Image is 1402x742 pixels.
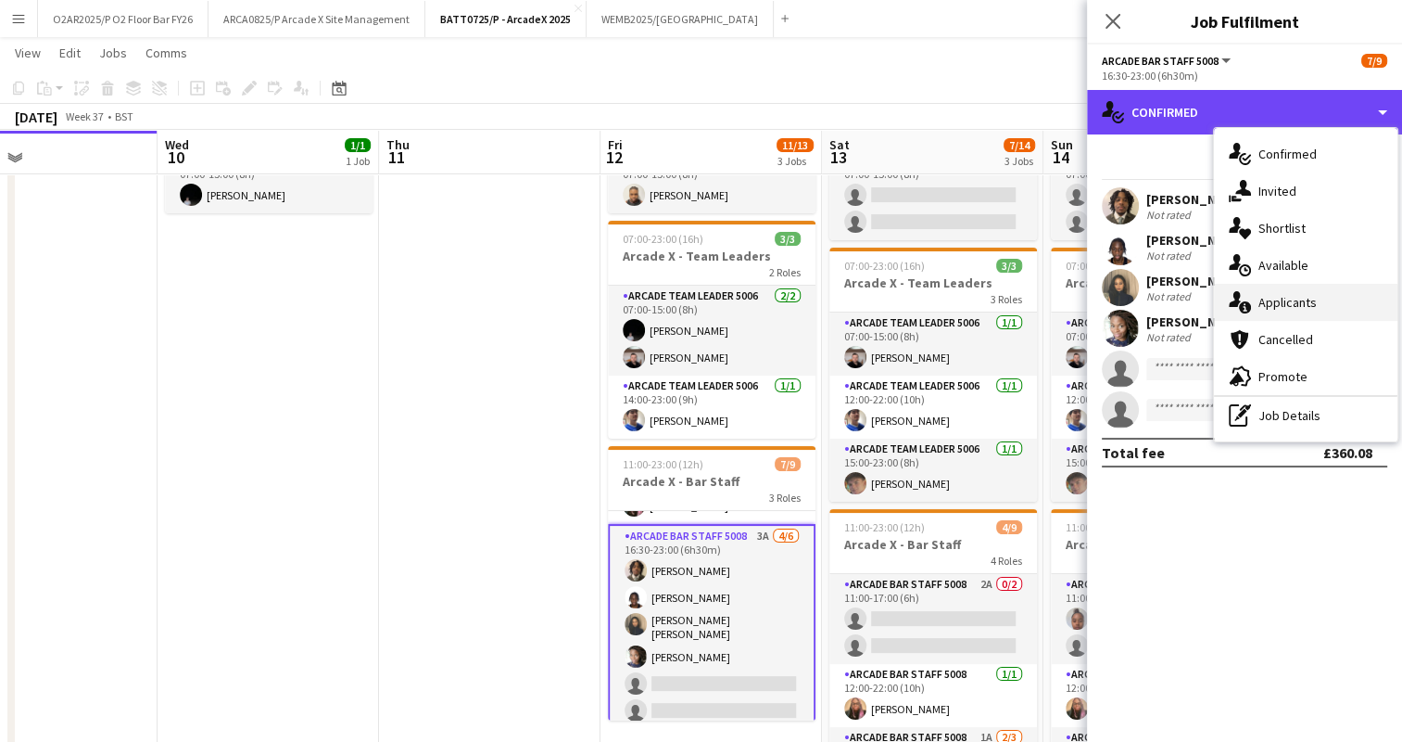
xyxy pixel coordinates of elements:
h3: Arcade X - Team Leaders [608,248,815,264]
span: Thu [386,136,410,153]
span: Arcade Bar Staff 5008 [1102,54,1219,68]
span: View [15,45,41,61]
span: 11:00-23:00 (12h) [1066,520,1146,534]
a: Jobs [92,41,134,65]
app-card-role: Arcade Bar Staff 50082A0/211:00-17:00 (6h) [829,574,1037,664]
div: 16:30-23:00 (6h30m) [1102,69,1387,83]
app-card-role: Arcade Team Leader 50061/107:00-15:00 (8h)[PERSON_NAME] [1051,313,1258,376]
span: 11 [384,147,410,168]
span: 3/3 [996,259,1022,273]
span: Cancelled [1258,331,1313,348]
span: Applicants [1258,294,1317,311]
h3: Arcade X - Bar Staff [1051,536,1258,553]
span: Fri [608,136,623,153]
span: 4 Roles [991,554,1022,568]
span: 4/9 [996,520,1022,534]
span: Shortlist [1258,220,1306,237]
app-card-role: Arcade Team Leader 50061/115:00-23:00 (8h)[PERSON_NAME] [1051,439,1258,502]
span: 11/13 [777,138,814,152]
app-card-role: Arcade Team Leader 50061/114:00-23:00 (9h)[PERSON_NAME] [608,376,815,439]
span: 7/9 [1361,54,1387,68]
app-job-card: 07:00-23:00 (16h)3/3Arcade X - Team Leaders2 RolesArcade Team Leader 50062/207:00-15:00 (8h)[PERS... [608,221,815,439]
app-job-card: 07:00-23:00 (16h)3/3Arcade X - Team Leaders3 RolesArcade Team Leader 50061/107:00-15:00 (8h)[PERS... [829,248,1037,502]
app-card-role: Arcade Bar Staff 50083A4/616:30-23:00 (6h30m)[PERSON_NAME][PERSON_NAME][PERSON_NAME] [PERSON_NAME... [608,524,815,731]
div: [PERSON_NAME] [1146,232,1244,249]
app-card-role: Arcade Team Leader 50061/112:00-22:00 (10h)[PERSON_NAME] [829,376,1037,439]
a: Edit [52,41,88,65]
span: Sat [829,136,850,153]
button: O2AR2025/P O2 Floor Bar FY26 [38,1,208,37]
app-job-card: 07:00-23:00 (16h)3/3Arcade X - Team Leaders3 RolesArcade Team Leader 50061/107:00-15:00 (8h)[PERS... [1051,248,1258,502]
div: 1 Job [346,154,370,168]
div: Not rated [1146,208,1194,222]
span: 3/3 [775,232,801,246]
h3: Arcade X - Team Leaders [829,275,1037,291]
span: Available [1258,257,1308,274]
span: 7/9 [775,457,801,471]
span: 10 [162,147,189,168]
button: WEMB2025/[GEOGRAPHIC_DATA] [587,1,774,37]
span: 7/14 [1004,138,1035,152]
h3: Arcade X - Team Leaders [1051,275,1258,291]
span: Week 37 [61,109,107,123]
span: 14 [1048,147,1073,168]
span: 11:00-23:00 (12h) [623,457,703,471]
div: [PERSON_NAME] [1146,191,1244,208]
app-job-card: 11:00-23:00 (12h)7/9Arcade X - Bar Staff3 Roles[PERSON_NAME]Arcade Bar Staff 50081/114:00-20:00 (... [608,446,815,721]
span: 2 Roles [769,265,801,279]
span: Comms [145,45,187,61]
h3: Job Fulfilment [1087,9,1402,33]
h3: Arcade X - Bar Staff [829,536,1037,553]
span: 3 Roles [769,491,801,505]
div: 3 Jobs [777,154,813,168]
span: Confirmed [1258,146,1317,162]
span: Invited [1258,183,1296,199]
span: 07:00-23:00 (16h) [623,232,703,246]
div: Not rated [1146,330,1194,344]
a: View [7,41,48,65]
app-card-role: Arcade Team Leader 50061/115:00-23:00 (8h)[PERSON_NAME] [829,439,1037,502]
div: BST [115,109,133,123]
app-card-role: Arcade Team Leader 50061/107:00-15:00 (8h)[PERSON_NAME] [165,150,373,213]
div: 3 Jobs [1004,154,1034,168]
span: 07:00-23:00 (16h) [1066,259,1146,273]
div: Total fee [1102,443,1165,462]
div: Job Details [1214,397,1397,434]
app-card-role: Arcade Team Leader 50061/112:00-22:00 (10h)[PERSON_NAME] [1051,376,1258,439]
span: 07:00-23:00 (16h) [844,259,925,273]
a: Comms [138,41,195,65]
app-card-role: Arcade Team Leader 50062/207:00-15:00 (8h)[PERSON_NAME][PERSON_NAME] [608,286,815,376]
h3: Arcade X - Bar Staff [608,473,815,490]
span: 13 [827,147,850,168]
app-card-role: Arcade Team Leader 50061/107:00-15:00 (8h)[PERSON_NAME] [829,313,1037,376]
app-card-role: Arcade Bar Staff 50081/112:00-22:00 (10h)[PERSON_NAME] [829,664,1037,727]
app-card-role: Arcade Bar Staff 50083A1/211:00-17:00 (6h)[PERSON_NAME] [1051,574,1258,664]
div: Confirmed [1087,90,1402,134]
app-card-role: Arcade Bar Staff 50083A0/207:00-15:00 (8h) [829,150,1037,240]
div: £360.08 [1323,443,1372,462]
app-card-role: Arcade Bar Staff 50085A0/207:00-15:00 (8h) [1051,150,1258,240]
app-card-role: Arcade Bar Staff 50081/107:00-15:00 (8h)[PERSON_NAME] [608,150,815,213]
span: Wed [165,136,189,153]
span: 12 [605,147,623,168]
span: Jobs [99,45,127,61]
div: [DATE] [15,108,57,126]
app-card-role: Arcade Bar Staff 50081/112:00-22:00 (10h)[PERSON_NAME] [1051,664,1258,727]
span: Promote [1258,368,1307,385]
span: 11:00-23:00 (12h) [844,520,925,534]
button: BATT0725/P - ArcadeX 2025 [425,1,587,37]
div: Not rated [1146,249,1194,262]
div: [PERSON_NAME] [PERSON_NAME] [1146,273,1345,289]
span: Sun [1051,136,1073,153]
span: 1/1 [345,138,371,152]
div: [PERSON_NAME] [1146,313,1244,330]
span: 3 Roles [991,292,1022,306]
span: Edit [59,45,81,61]
button: ARCA0825/P Arcade X Site Management [208,1,425,37]
div: Not rated [1146,289,1194,303]
button: Arcade Bar Staff 5008 [1102,54,1233,68]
